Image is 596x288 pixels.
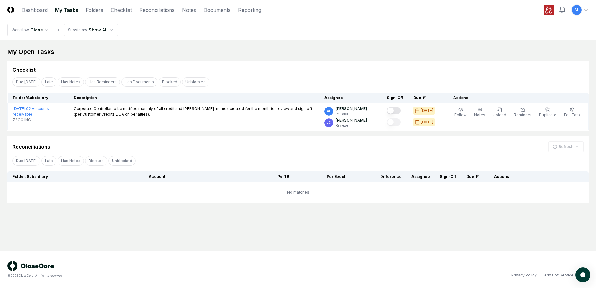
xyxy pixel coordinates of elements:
th: Sign-Off [435,171,461,182]
p: Preparer [336,112,367,116]
div: Checklist [12,66,36,74]
button: Has Notes [58,77,84,87]
div: Reconciliations [12,143,50,151]
th: Difference [350,171,406,182]
a: Privacy Policy [511,272,537,278]
button: Mark complete [387,107,401,114]
button: Due Today [12,77,40,87]
a: Notes [182,6,196,14]
span: Duplicate [539,113,556,117]
button: Has Reminders [85,77,120,87]
button: Mark complete [387,118,401,126]
img: ZAGG logo [544,5,554,15]
div: Subsidiary [68,27,87,33]
img: logo [7,261,54,271]
span: JC [327,120,331,125]
p: Corporate Controller to be notified monthly of all credit and [PERSON_NAME] memos created for the... [74,106,315,117]
th: Per TB [238,171,294,182]
p: [PERSON_NAME] [336,106,367,112]
button: Due Today [12,156,40,166]
th: Folder/Subsidiary [7,171,144,182]
button: Reminder [512,106,533,119]
th: Sign-Off [382,93,408,103]
p: [PERSON_NAME] [336,118,367,123]
a: Dashboard [22,6,48,14]
a: Reporting [238,6,261,14]
button: Has Documents [121,77,157,87]
a: Reconciliations [139,6,175,14]
th: Per Excel [294,171,350,182]
span: Follow [454,113,467,117]
span: ZAGG INC [13,117,31,123]
span: AL [574,7,579,12]
th: Folder/Subsidiary [8,93,69,103]
td: No matches [7,182,589,203]
div: Actions [448,95,584,101]
span: Reminder [514,113,531,117]
div: [DATE] [421,119,433,125]
div: Due [466,174,479,180]
div: [DATE] [421,108,433,113]
button: Unblocked [182,77,209,87]
th: Assignee [406,171,435,182]
button: Blocked [159,77,181,87]
nav: breadcrumb [7,24,118,36]
a: Terms of Service [542,272,574,278]
th: Assignee [320,93,382,103]
button: Duplicate [538,106,558,119]
button: Notes [473,106,487,119]
button: Blocked [85,156,107,166]
button: Follow [453,106,468,119]
button: Has Notes [58,156,84,166]
p: Reviewer [336,123,367,128]
button: Upload [492,106,507,119]
span: AL [327,109,331,113]
a: [DATE]:02 Accounts receivable [13,106,49,117]
button: AL [571,4,582,16]
span: Notes [474,113,485,117]
span: [DATE] : [13,106,26,111]
span: Edit Task [564,113,581,117]
th: Description [69,93,320,103]
button: Edit Task [563,106,582,119]
button: Late [41,156,56,166]
a: Checklist [111,6,132,14]
a: My Tasks [55,6,78,14]
img: Logo [7,7,14,13]
a: Documents [204,6,231,14]
div: Due [413,95,438,101]
div: Actions [489,174,584,180]
div: Account [149,174,233,180]
button: atlas-launcher [575,267,590,282]
a: Folders [86,6,103,14]
button: Unblocked [108,156,136,166]
div: Workflow [12,27,29,33]
div: © 2025 CloseCore. All rights reserved. [7,273,298,278]
button: Late [41,77,56,87]
span: Upload [493,113,506,117]
div: My Open Tasks [7,47,589,56]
